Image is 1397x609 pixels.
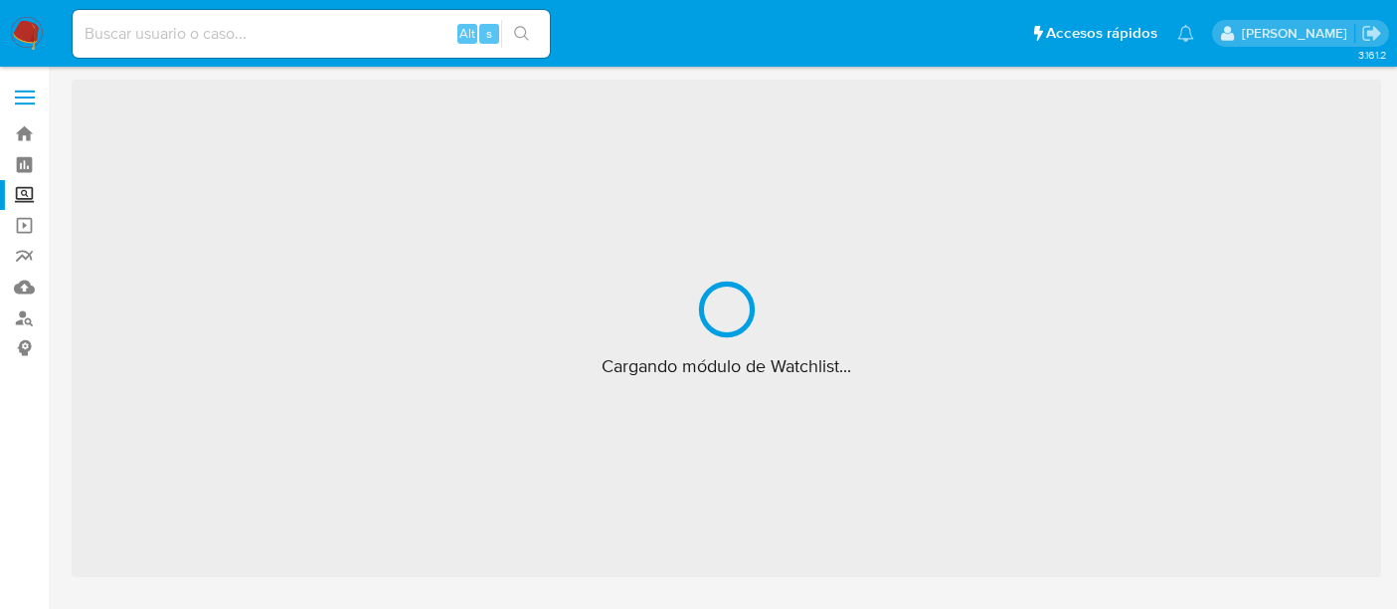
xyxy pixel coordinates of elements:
[459,24,475,43] span: Alt
[1046,23,1157,44] span: Accesos rápidos
[1177,25,1194,42] a: Notificaciones
[1361,23,1382,44] a: Salir
[501,20,542,48] button: search-icon
[486,24,492,43] span: s
[1242,24,1354,43] p: fernanda.escarenogarcia@mercadolibre.com.mx
[73,21,550,47] input: Buscar usuario o caso...
[602,354,851,378] span: Cargando módulo de Watchlist...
